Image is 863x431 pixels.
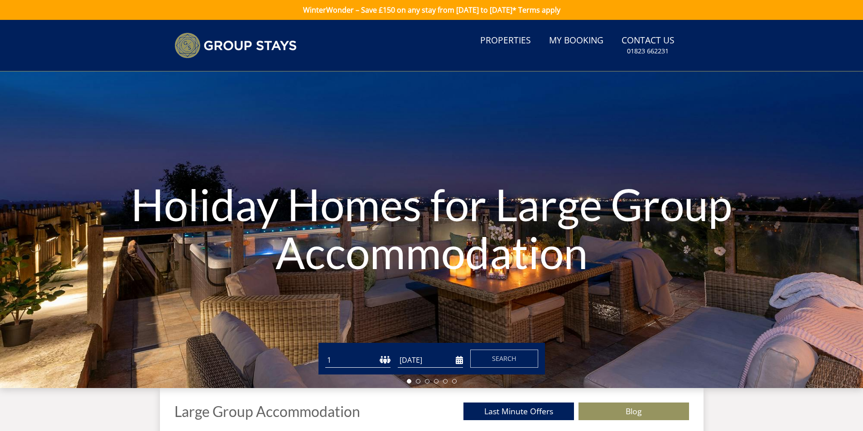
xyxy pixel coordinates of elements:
[627,47,669,56] small: 01823 662231
[579,403,689,420] a: Blog
[398,353,463,368] input: Arrival Date
[470,350,538,368] button: Search
[618,31,678,60] a: Contact Us01823 662231
[545,31,607,51] a: My Booking
[174,403,360,419] h1: Large Group Accommodation
[463,403,574,420] a: Last Minute Offers
[130,162,734,294] h1: Holiday Homes for Large Group Accommodation
[492,354,516,363] span: Search
[477,31,535,51] a: Properties
[174,33,297,58] img: Group Stays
